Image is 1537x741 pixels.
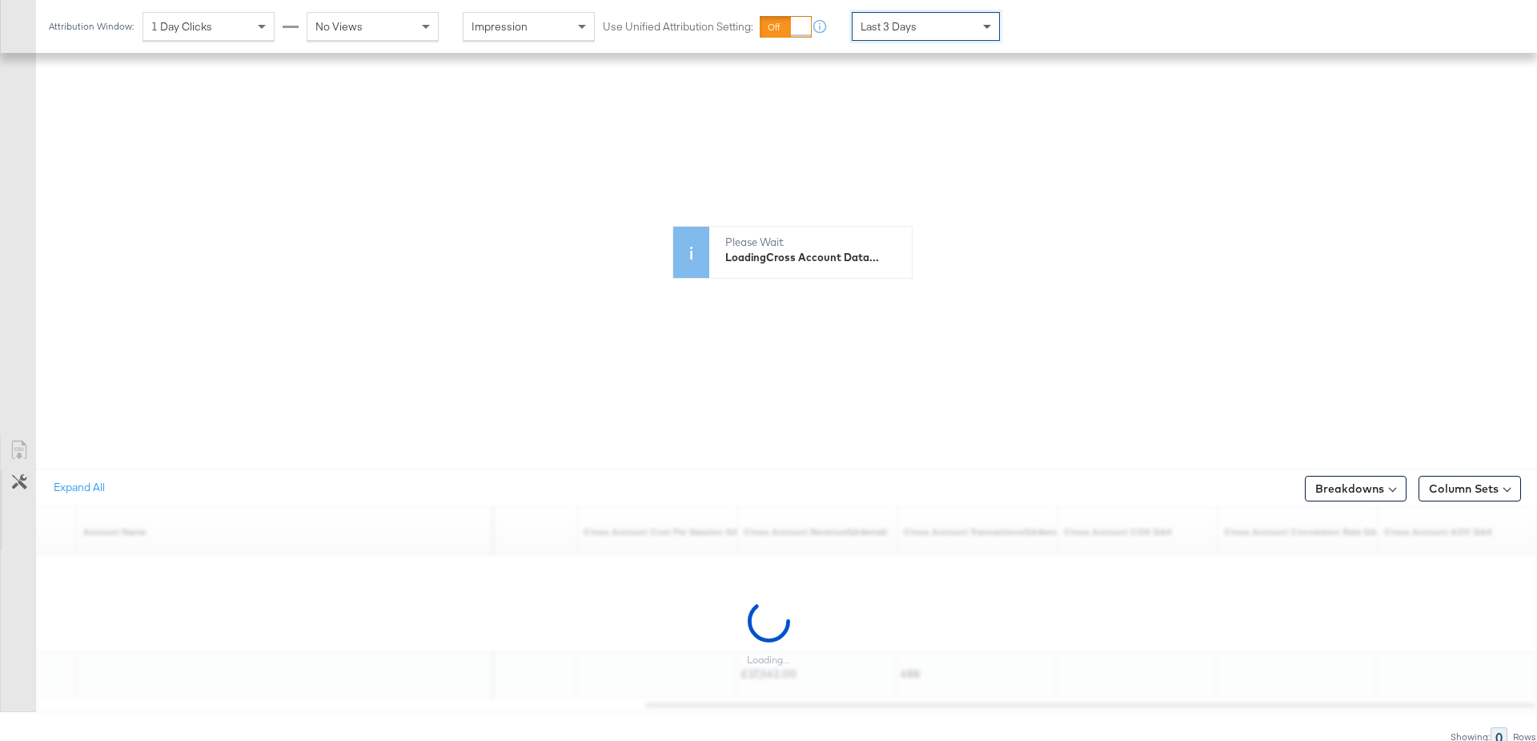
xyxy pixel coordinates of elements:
[42,473,116,502] button: Expand All
[747,654,790,666] div: Loading...
[1419,476,1521,501] button: Column Sets
[315,19,363,34] span: No Views
[48,21,134,32] div: Attribution Window:
[151,19,212,34] span: 1 Day Clicks
[1305,476,1407,501] button: Breakdowns
[861,19,917,34] span: Last 3 Days
[603,19,753,34] label: Use Unified Attribution Setting:
[472,19,528,34] span: Impression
